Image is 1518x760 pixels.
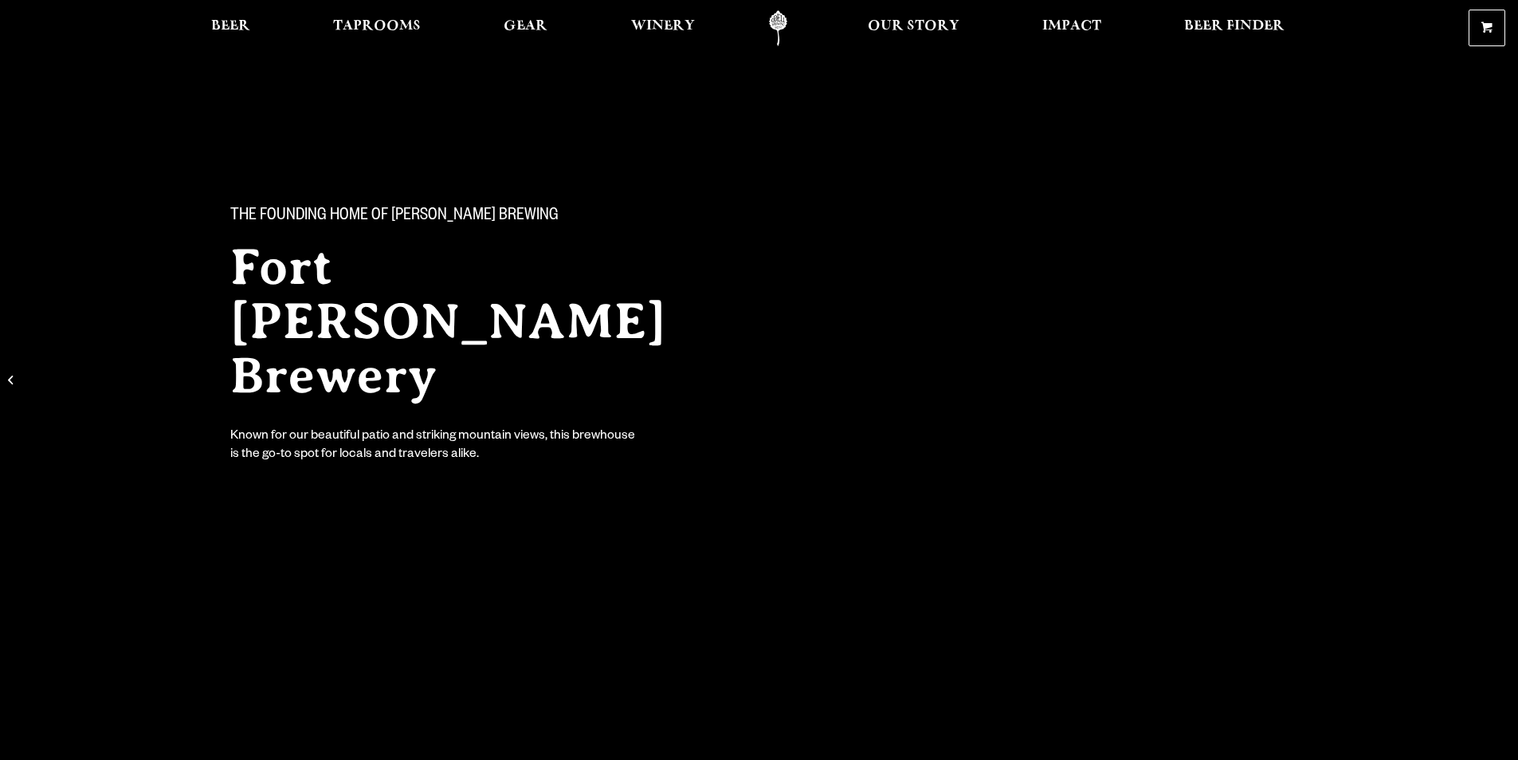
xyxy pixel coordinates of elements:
[857,10,970,46] a: Our Story
[333,20,421,33] span: Taprooms
[1032,10,1112,46] a: Impact
[211,20,250,33] span: Beer
[1174,10,1295,46] a: Beer Finder
[1184,20,1285,33] span: Beer Finder
[323,10,431,46] a: Taprooms
[504,20,547,33] span: Gear
[748,10,808,46] a: Odell Home
[621,10,705,46] a: Winery
[201,10,261,46] a: Beer
[1042,20,1101,33] span: Impact
[493,10,558,46] a: Gear
[868,20,959,33] span: Our Story
[230,240,728,403] h2: Fort [PERSON_NAME] Brewery
[631,20,695,33] span: Winery
[230,428,638,465] div: Known for our beautiful patio and striking mountain views, this brewhouse is the go-to spot for l...
[230,207,559,227] span: The Founding Home of [PERSON_NAME] Brewing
